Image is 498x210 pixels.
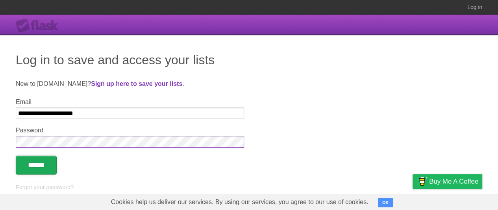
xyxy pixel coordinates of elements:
[103,194,376,210] span: Cookies help us deliver our services. By using our services, you agree to our use of cookies.
[429,175,478,188] span: Buy me a coffee
[417,175,427,188] img: Buy me a coffee
[16,79,482,89] p: New to [DOMAIN_NAME]? .
[378,198,393,207] button: OK
[16,50,482,69] h1: Log in to save and access your lists
[91,80,182,87] a: Sign up here to save your lists
[16,127,244,134] label: Password
[16,184,74,190] a: Forgot your password?
[16,98,244,106] label: Email
[413,174,482,189] a: Buy me a coffee
[16,19,63,33] div: Flask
